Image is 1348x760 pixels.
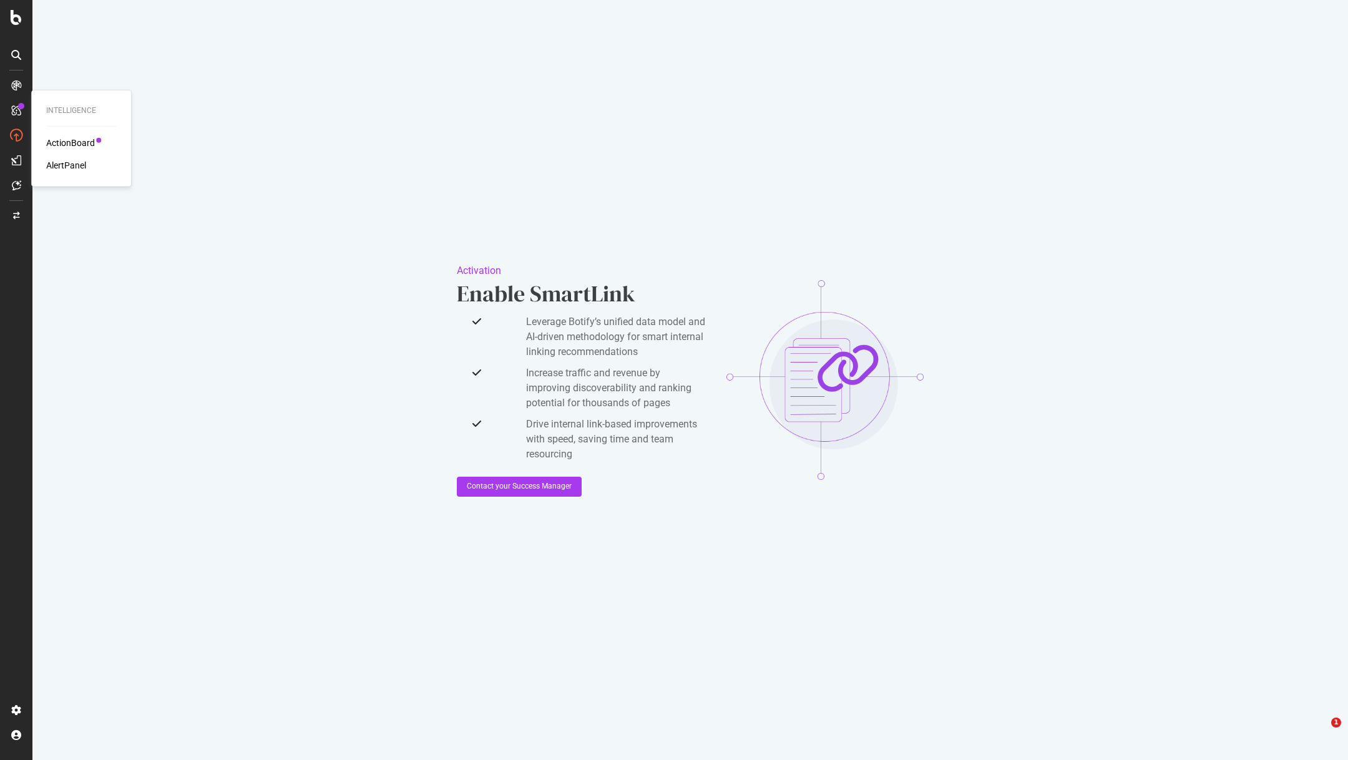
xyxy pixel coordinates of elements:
[526,417,706,462] span: Drive internal link-based improvements with speed, saving time and team resourcing
[526,314,706,359] span: Leverage Botify’s unified data model and AI-driven methodology for smart internal linking recomme...
[46,105,116,116] div: Intelligence
[457,278,706,309] div: Enable SmartLink
[457,263,706,278] div: Activation
[526,366,706,411] span: Increase traffic and revenue by improving discoverability and ranking potential for thousands of ...
[46,159,86,172] a: AlertPanel
[457,477,582,497] button: Contact your Success Manager
[46,137,95,149] a: ActionBoard
[1306,718,1336,748] iframe: Intercom live chat
[467,481,572,492] div: Contact your Success Manager
[1331,718,1341,728] span: 1
[726,280,923,480] img: B6r9YMoF.png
